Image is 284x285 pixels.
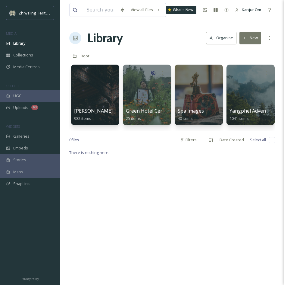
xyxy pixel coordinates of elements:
[206,32,236,44] button: Organise
[178,108,204,121] a: Spa Images40 items
[229,116,249,121] span: 1041 items
[13,169,23,175] span: Maps
[13,145,28,151] span: Embeds
[13,52,33,58] span: Collections
[126,108,177,121] a: Green Hotel Certificate25 items
[31,105,38,110] div: 63
[74,108,113,121] a: [PERSON_NAME]982 items
[178,116,193,121] span: 40 items
[126,107,177,114] span: Green Hotel Certificate
[13,93,21,99] span: UGC
[13,157,26,163] span: Stories
[74,116,91,121] span: 982 items
[13,133,30,139] span: Galleries
[6,31,17,36] span: MEDIA
[13,181,30,187] span: SnapLink
[178,107,204,114] span: Spa Images
[69,150,109,155] span: There is nothing here.
[21,275,39,282] a: Privacy Policy
[239,32,261,44] button: New
[81,53,89,59] span: Root
[217,134,247,146] div: Date Created
[177,134,200,146] div: Filters
[6,84,19,88] span: COLLECT
[126,116,141,121] span: 25 items
[83,3,117,17] input: Search your library
[87,29,123,47] a: Library
[13,40,25,46] span: Library
[250,137,266,143] span: Select all
[6,124,20,129] span: WIDGETS
[13,64,40,70] span: Media Centres
[10,10,16,16] img: Screenshot%202025-04-29%20at%2011.05.50.png
[81,52,89,59] a: Root
[21,277,39,281] span: Privacy Policy
[166,6,196,14] a: What's New
[128,4,163,16] a: View all files
[69,137,79,143] span: 0 file s
[13,105,28,110] span: Uploads
[74,107,113,114] span: [PERSON_NAME]
[242,7,261,12] span: Kanjur Om
[232,4,264,16] a: Kanjur Om
[19,10,52,16] span: Zhiwaling Heritage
